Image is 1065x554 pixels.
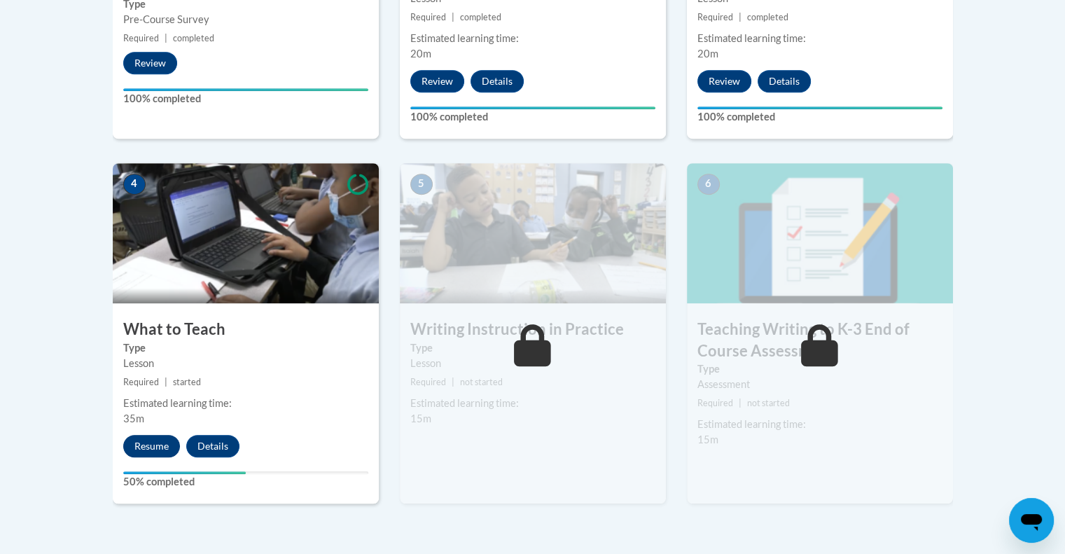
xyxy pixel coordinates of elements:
[697,12,733,22] span: Required
[123,33,159,43] span: Required
[739,12,742,22] span: |
[697,361,942,377] label: Type
[687,163,953,303] img: Course Image
[123,377,159,387] span: Required
[697,434,718,445] span: 15m
[123,471,246,474] div: Your progress
[410,109,655,125] label: 100% completed
[739,398,742,408] span: |
[123,474,368,490] label: 50% completed
[123,340,368,356] label: Type
[410,12,446,22] span: Required
[165,377,167,387] span: |
[123,91,368,106] label: 100% completed
[123,88,368,91] div: Your progress
[1009,498,1054,543] iframe: Button to launch messaging window
[113,319,379,340] h3: What to Teach
[460,377,503,387] span: not started
[123,435,180,457] button: Resume
[410,413,431,424] span: 15m
[123,174,146,195] span: 4
[400,319,666,340] h3: Writing Instruction in Practice
[452,12,454,22] span: |
[410,377,446,387] span: Required
[687,319,953,362] h3: Teaching Writing to K-3 End of Course Assessment
[410,174,433,195] span: 5
[697,109,942,125] label: 100% completed
[410,356,655,371] div: Lesson
[400,163,666,303] img: Course Image
[123,413,144,424] span: 35m
[747,12,788,22] span: completed
[697,398,733,408] span: Required
[410,396,655,411] div: Estimated learning time:
[697,174,720,195] span: 6
[697,31,942,46] div: Estimated learning time:
[747,398,790,408] span: not started
[410,70,464,92] button: Review
[697,70,751,92] button: Review
[123,396,368,411] div: Estimated learning time:
[452,377,454,387] span: |
[410,106,655,109] div: Your progress
[410,48,431,60] span: 20m
[165,33,167,43] span: |
[697,48,718,60] span: 20m
[697,106,942,109] div: Your progress
[113,163,379,303] img: Course Image
[123,52,177,74] button: Review
[123,356,368,371] div: Lesson
[697,377,942,392] div: Assessment
[186,435,239,457] button: Details
[173,33,214,43] span: completed
[471,70,524,92] button: Details
[123,12,368,27] div: Pre-Course Survey
[173,377,201,387] span: started
[697,417,942,432] div: Estimated learning time:
[460,12,501,22] span: completed
[410,340,655,356] label: Type
[758,70,811,92] button: Details
[410,31,655,46] div: Estimated learning time:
